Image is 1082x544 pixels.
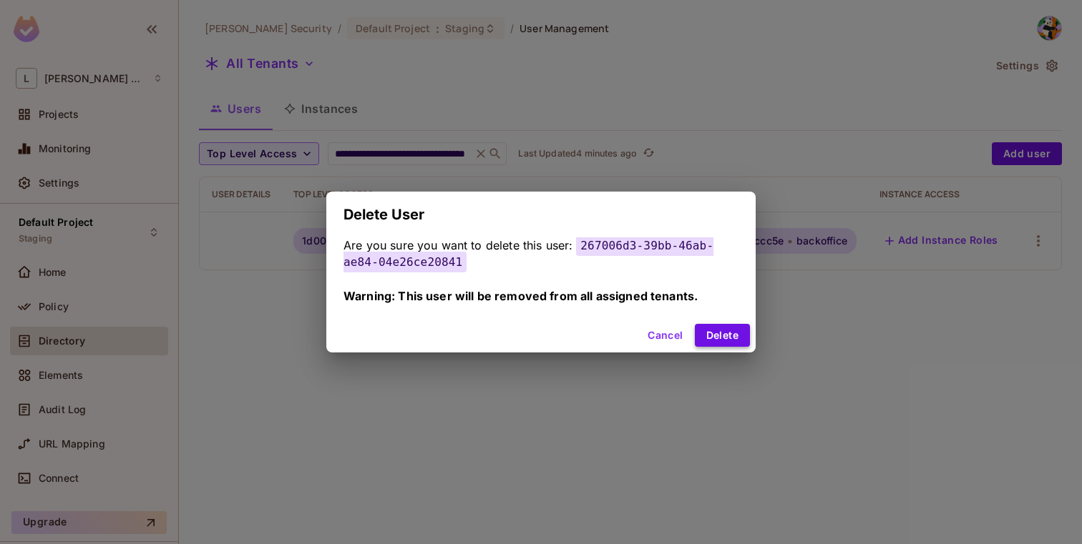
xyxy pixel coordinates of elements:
[326,192,756,237] h2: Delete User
[343,235,713,272] span: 267006d3-39bb-46ab-ae84-04e26ce20841
[642,324,688,347] button: Cancel
[695,324,750,347] button: Delete
[343,238,572,252] span: Are you sure you want to delete this user:
[343,289,698,303] span: Warning: This user will be removed from all assigned tenants.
